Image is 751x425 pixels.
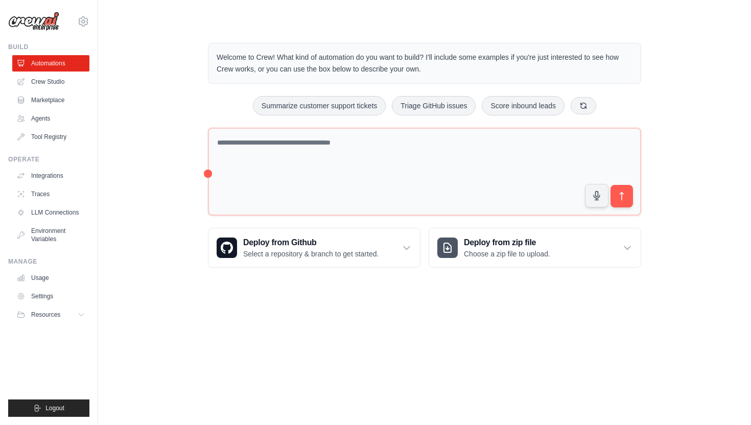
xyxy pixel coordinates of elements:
span: Logout [45,404,64,412]
h3: Deploy from zip file [464,237,550,249]
a: Usage [12,270,89,286]
a: LLM Connections [12,204,89,221]
a: Automations [12,55,89,72]
p: Select a repository & branch to get started. [243,249,379,259]
div: Build [8,43,89,51]
a: Tool Registry [12,129,89,145]
a: Integrations [12,168,89,184]
a: Traces [12,186,89,202]
a: Environment Variables [12,223,89,247]
button: Summarize customer support tickets [253,96,386,115]
a: Marketplace [12,92,89,108]
div: Manage [8,257,89,266]
button: Score inbound leads [482,96,565,115]
button: Logout [8,399,89,417]
p: Welcome to Crew! What kind of automation do you want to build? I'll include some examples if you'... [217,52,632,75]
h3: Deploy from Github [243,237,379,249]
a: Agents [12,110,89,127]
button: Resources [12,306,89,323]
img: Logo [8,12,59,31]
div: Operate [8,155,89,163]
span: Resources [31,311,60,319]
a: Crew Studio [12,74,89,90]
a: Settings [12,288,89,304]
button: Triage GitHub issues [392,96,476,115]
p: Choose a zip file to upload. [464,249,550,259]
